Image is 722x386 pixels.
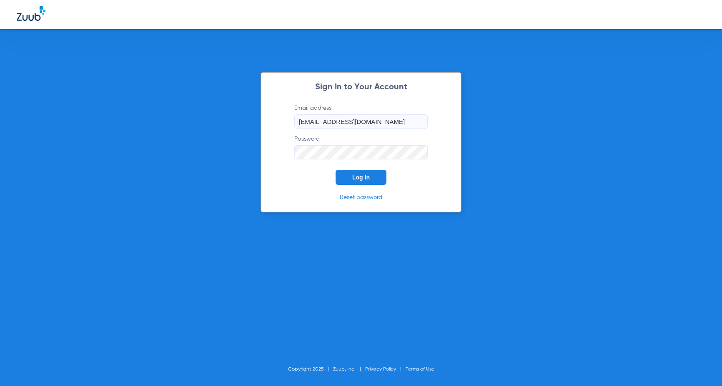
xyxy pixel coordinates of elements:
[340,194,382,200] a: Reset password
[294,114,428,129] input: Email address
[336,170,386,185] button: Log In
[282,83,440,91] h2: Sign In to Your Account
[406,367,434,372] a: Terms of Use
[17,6,45,21] img: Zuub Logo
[333,365,365,373] li: Zuub, Inc.
[294,104,428,129] label: Email address
[365,367,396,372] a: Privacy Policy
[352,174,370,181] span: Log In
[288,365,333,373] li: Copyright 2025
[294,135,428,159] label: Password
[294,145,428,159] input: Password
